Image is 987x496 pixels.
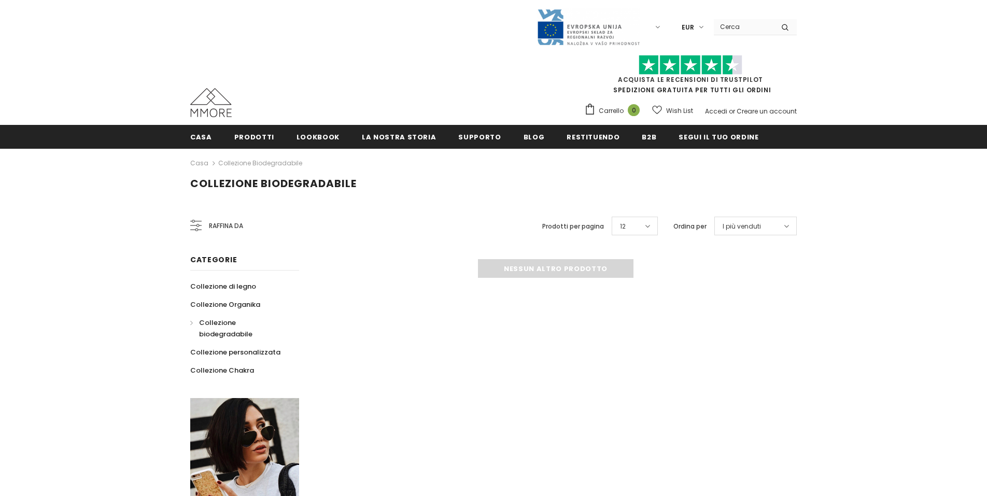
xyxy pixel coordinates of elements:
a: B2B [642,125,656,148]
span: Segui il tuo ordine [679,132,758,142]
a: Collezione personalizzata [190,343,280,361]
a: Acquista le recensioni di TrustPilot [618,75,763,84]
a: Lookbook [297,125,340,148]
span: Collezione biodegradabile [199,318,252,339]
span: Collezione Organika [190,300,260,309]
span: I più venduti [723,221,761,232]
span: 12 [620,221,626,232]
a: Prodotti [234,125,274,148]
span: Collezione personalizzata [190,347,280,357]
span: Categorie [190,254,237,265]
span: Wish List [666,106,693,116]
span: La nostra storia [362,132,436,142]
a: Collezione di legno [190,277,256,295]
img: Fidati di Pilot Stars [639,55,742,75]
a: Accedi [705,107,727,116]
a: Restituendo [567,125,619,148]
span: Carrello [599,106,624,116]
span: Restituendo [567,132,619,142]
span: or [729,107,735,116]
span: EUR [682,22,694,33]
span: Collezione biodegradabile [190,176,357,191]
span: Collezione di legno [190,281,256,291]
a: Collezione Chakra [190,361,254,379]
a: Segui il tuo ordine [679,125,758,148]
span: B2B [642,132,656,142]
span: 0 [628,104,640,116]
a: La nostra storia [362,125,436,148]
a: supporto [458,125,501,148]
a: Collezione biodegradabile [218,159,302,167]
span: Raffina da [209,220,243,232]
span: supporto [458,132,501,142]
span: Collezione Chakra [190,365,254,375]
a: Casa [190,125,212,148]
a: Casa [190,157,208,169]
span: Blog [524,132,545,142]
img: Javni Razpis [537,8,640,46]
input: Search Site [714,19,773,34]
a: Carrello 0 [584,103,645,119]
img: Casi MMORE [190,88,232,117]
a: Creare un account [737,107,797,116]
span: Prodotti [234,132,274,142]
span: Lookbook [297,132,340,142]
a: Javni Razpis [537,22,640,31]
span: SPEDIZIONE GRATUITA PER TUTTI GLI ORDINI [584,60,797,94]
a: Blog [524,125,545,148]
a: Collezione biodegradabile [190,314,288,343]
label: Ordina per [673,221,707,232]
a: Collezione Organika [190,295,260,314]
span: Casa [190,132,212,142]
label: Prodotti per pagina [542,221,604,232]
a: Wish List [652,102,693,120]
